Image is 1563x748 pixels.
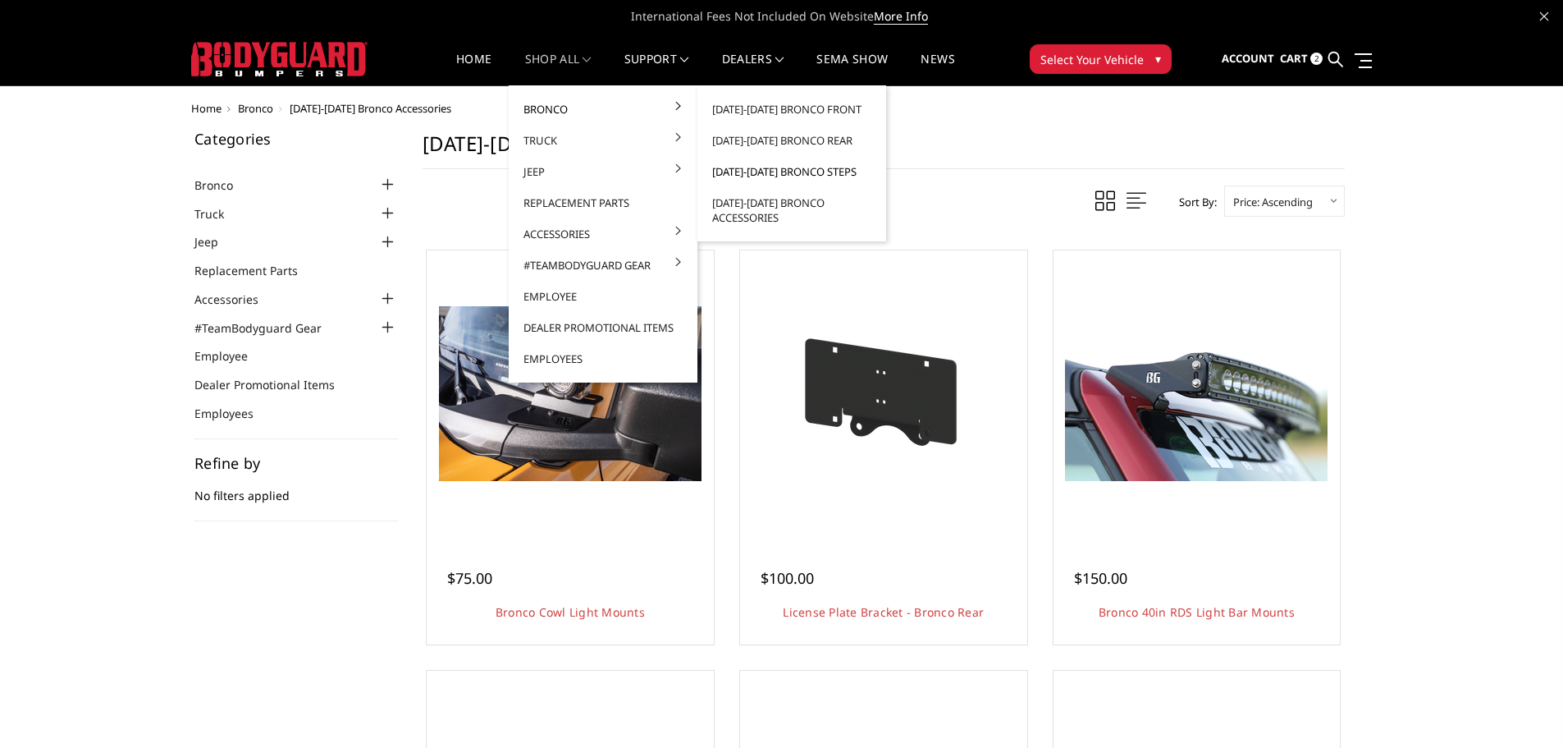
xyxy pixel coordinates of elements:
[783,604,984,620] a: License Plate Bracket - Bronco Rear
[194,291,279,308] a: Accessories
[191,101,222,116] a: Home
[1030,44,1172,74] button: Select Your Vehicle
[1222,37,1274,81] a: Account
[515,156,691,187] a: Jeep
[447,568,492,588] span: $75.00
[1170,190,1217,214] label: Sort By:
[704,187,880,233] a: [DATE]-[DATE] Bronco Accessories
[1099,604,1295,620] a: Bronco 40in RDS Light Bar Mounts
[1065,306,1328,481] img: Bronco 40in RDS Light Bar Mounts
[439,306,702,481] img: Bronco Cowl Light Mounts
[1222,51,1274,66] span: Account
[194,376,355,393] a: Dealer Promotional Items
[624,53,689,85] a: Support
[1155,50,1161,67] span: ▾
[515,125,691,156] a: Truck
[515,281,691,312] a: Employee
[1074,568,1127,588] span: $150.00
[816,53,888,85] a: SEMA Show
[761,568,814,588] span: $100.00
[1280,51,1308,66] span: Cart
[704,156,880,187] a: [DATE]-[DATE] Bronco Steps
[496,604,645,620] a: Bronco Cowl Light Mounts
[722,53,784,85] a: Dealers
[290,101,451,116] span: [DATE]-[DATE] Bronco Accessories
[515,187,691,218] a: Replacement Parts
[194,456,398,470] h5: Refine by
[1040,51,1144,68] span: Select Your Vehicle
[1280,37,1323,81] a: Cart 2
[752,320,1015,468] img: Mounting bracket included to relocate license plate to spare tire, just above rear camera
[1481,669,1563,748] iframe: Chat Widget
[1310,53,1323,65] span: 2
[515,312,691,343] a: Dealer Promotional Items
[525,53,592,85] a: shop all
[194,177,254,194] a: Bronco
[1058,255,1337,534] a: Bronco 40in RDS Light Bar Mounts Bronco 40in RDS Light Bar Mounts
[194,131,398,146] h5: Categories
[874,8,928,25] a: More Info
[515,94,691,125] a: Bronco
[194,319,342,337] a: #TeamBodyguard Gear
[238,101,273,116] a: Bronco
[456,53,491,85] a: Home
[194,205,245,223] a: Truck
[515,343,691,374] a: Employees
[515,250,691,281] a: #TeamBodyguard Gear
[704,125,880,156] a: [DATE]-[DATE] Bronco Rear
[515,218,691,250] a: Accessories
[194,405,274,422] a: Employees
[194,347,268,365] a: Employee
[194,262,318,279] a: Replacement Parts
[921,53,954,85] a: News
[191,42,368,76] img: BODYGUARD BUMPERS
[431,255,710,534] a: Bronco Cowl Light Mounts Bronco Cowl Light Mounts
[744,255,1023,534] a: Mounting bracket included to relocate license plate to spare tire, just above rear camera
[194,456,398,521] div: No filters applied
[194,233,239,250] a: Jeep
[423,131,1345,169] h1: [DATE]-[DATE] Bronco Accessories
[704,94,880,125] a: [DATE]-[DATE] Bronco Front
